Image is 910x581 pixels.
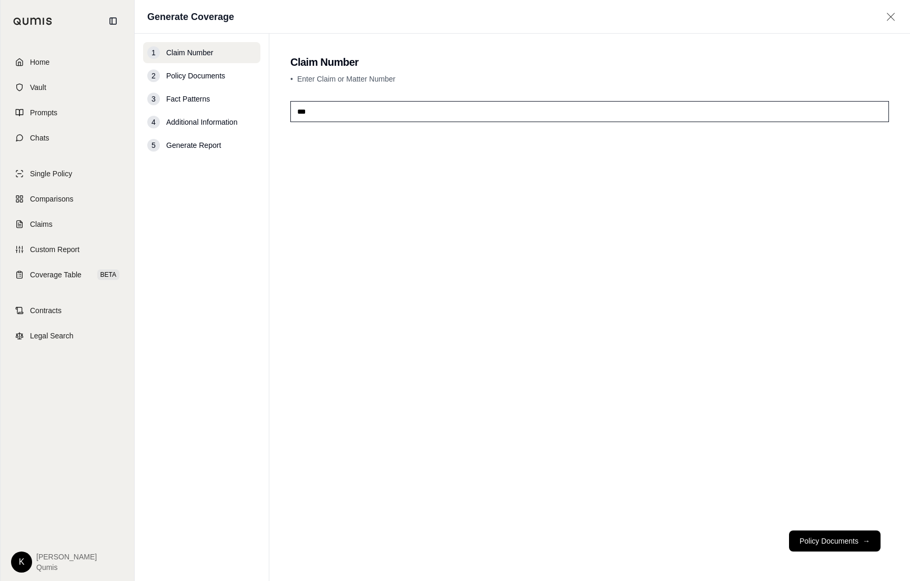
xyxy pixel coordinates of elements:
[7,51,128,74] a: Home
[290,75,293,83] span: •
[36,562,97,573] span: Qumis
[166,140,221,151] span: Generate Report
[147,139,160,152] div: 5
[147,116,160,128] div: 4
[166,47,213,58] span: Claim Number
[147,93,160,105] div: 3
[7,324,128,347] a: Legal Search
[166,94,210,104] span: Fact Patterns
[30,269,82,280] span: Coverage Table
[290,55,889,69] h2: Claim Number
[13,17,53,25] img: Qumis Logo
[30,57,49,67] span: Home
[30,82,46,93] span: Vault
[863,536,870,546] span: →
[30,133,49,143] span: Chats
[297,75,396,83] span: Enter Claim or Matter Number
[7,101,128,124] a: Prompts
[7,263,128,286] a: Coverage TableBETA
[789,530,881,552] button: Policy Documents→
[97,269,119,280] span: BETA
[7,238,128,261] a: Custom Report
[7,126,128,149] a: Chats
[147,9,234,24] h1: Generate Coverage
[30,330,74,341] span: Legal Search
[166,117,237,127] span: Additional Information
[7,187,128,211] a: Comparisons
[147,46,160,59] div: 1
[30,219,53,229] span: Claims
[11,552,32,573] div: K
[166,71,225,81] span: Policy Documents
[36,552,97,562] span: [PERSON_NAME]
[147,69,160,82] div: 2
[30,168,72,179] span: Single Policy
[7,213,128,236] a: Claims
[30,305,62,316] span: Contracts
[30,194,73,204] span: Comparisons
[7,76,128,99] a: Vault
[7,162,128,185] a: Single Policy
[7,299,128,322] a: Contracts
[30,244,79,255] span: Custom Report
[30,107,57,118] span: Prompts
[105,13,122,29] button: Collapse sidebar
